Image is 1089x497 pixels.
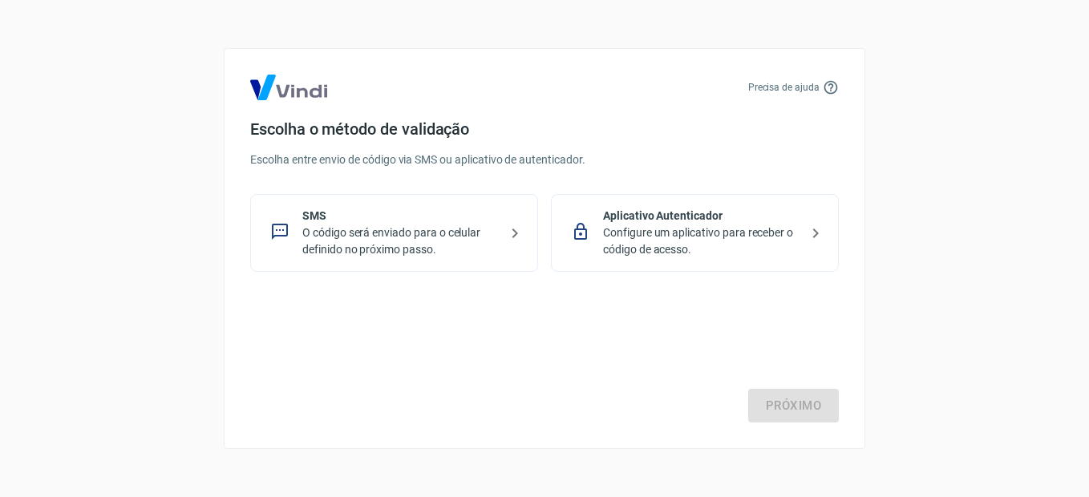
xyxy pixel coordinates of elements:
div: Aplicativo AutenticadorConfigure um aplicativo para receber o código de acesso. [551,194,839,272]
img: Logo Vind [250,75,327,100]
h4: Escolha o método de validação [250,119,839,139]
p: Precisa de ajuda [748,80,820,95]
p: Configure um aplicativo para receber o código de acesso. [603,224,800,258]
p: Escolha entre envio de código via SMS ou aplicativo de autenticador. [250,152,839,168]
div: SMSO código será enviado para o celular definido no próximo passo. [250,194,538,272]
p: Aplicativo Autenticador [603,208,800,224]
p: SMS [302,208,499,224]
p: O código será enviado para o celular definido no próximo passo. [302,224,499,258]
